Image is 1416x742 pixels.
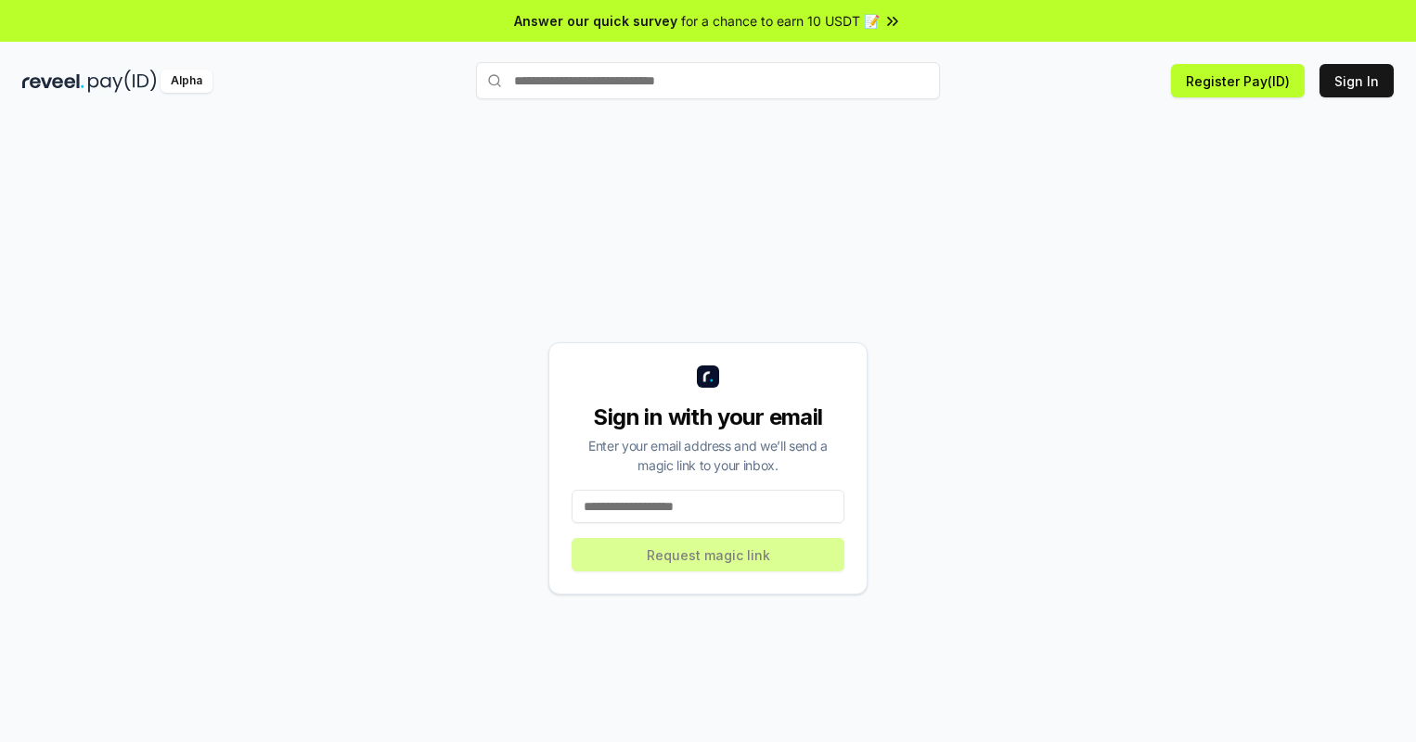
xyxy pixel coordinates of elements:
button: Sign In [1319,64,1394,97]
span: for a chance to earn 10 USDT 📝 [681,11,880,31]
img: logo_small [697,365,719,388]
div: Enter your email address and we’ll send a magic link to your inbox. [572,436,844,475]
img: pay_id [88,70,157,93]
span: Answer our quick survey [514,11,677,31]
img: reveel_dark [22,70,84,93]
button: Register Pay(ID) [1171,64,1305,97]
div: Alpha [161,70,212,93]
div: Sign in with your email [572,403,844,432]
